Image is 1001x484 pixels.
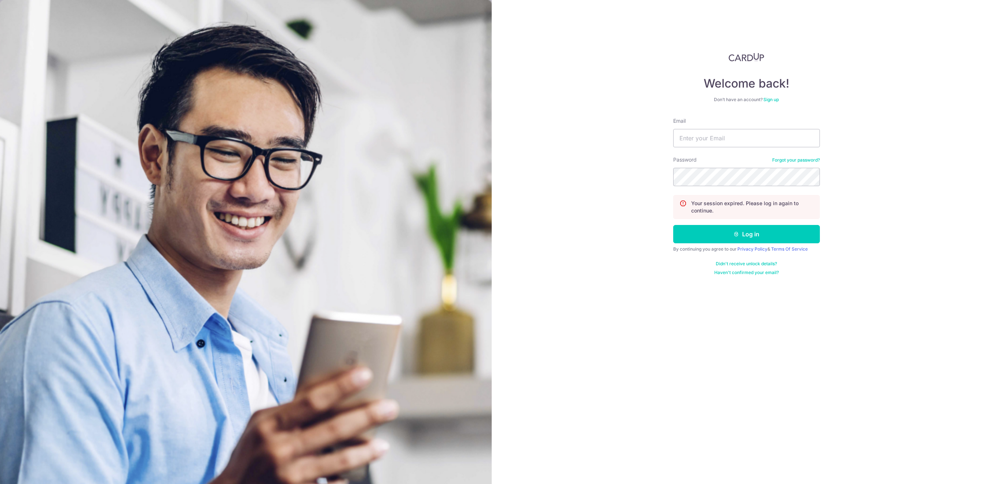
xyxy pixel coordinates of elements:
[673,246,820,252] div: By continuing you agree to our &
[673,97,820,103] div: Don’t have an account?
[673,117,686,125] label: Email
[673,156,697,163] label: Password
[737,246,767,252] a: Privacy Policy
[771,246,808,252] a: Terms Of Service
[673,76,820,91] h4: Welcome back!
[772,157,820,163] a: Forgot your password?
[714,270,779,276] a: Haven't confirmed your email?
[673,129,820,147] input: Enter your Email
[729,53,764,62] img: CardUp Logo
[691,200,814,214] p: Your session expired. Please log in again to continue.
[763,97,779,102] a: Sign up
[716,261,777,267] a: Didn't receive unlock details?
[673,225,820,243] button: Log in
